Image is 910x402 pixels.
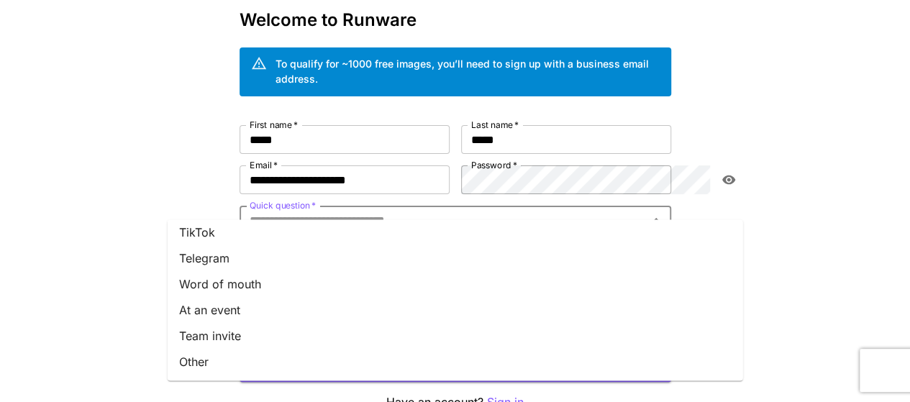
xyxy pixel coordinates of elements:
[250,199,316,211] label: Quick question
[168,297,743,323] li: At an event
[168,271,743,297] li: Word of mouth
[646,210,666,230] button: Close
[250,159,278,171] label: Email
[168,219,743,245] li: TikTok
[250,119,298,131] label: First name
[471,159,517,171] label: Password
[716,167,742,193] button: toggle password visibility
[168,349,743,375] li: Other
[240,10,671,30] h3: Welcome to Runware
[168,323,743,349] li: Team invite
[276,56,660,86] div: To qualify for ~1000 free images, you’ll need to sign up with a business email address.
[168,245,743,271] li: Telegram
[471,119,519,131] label: Last name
